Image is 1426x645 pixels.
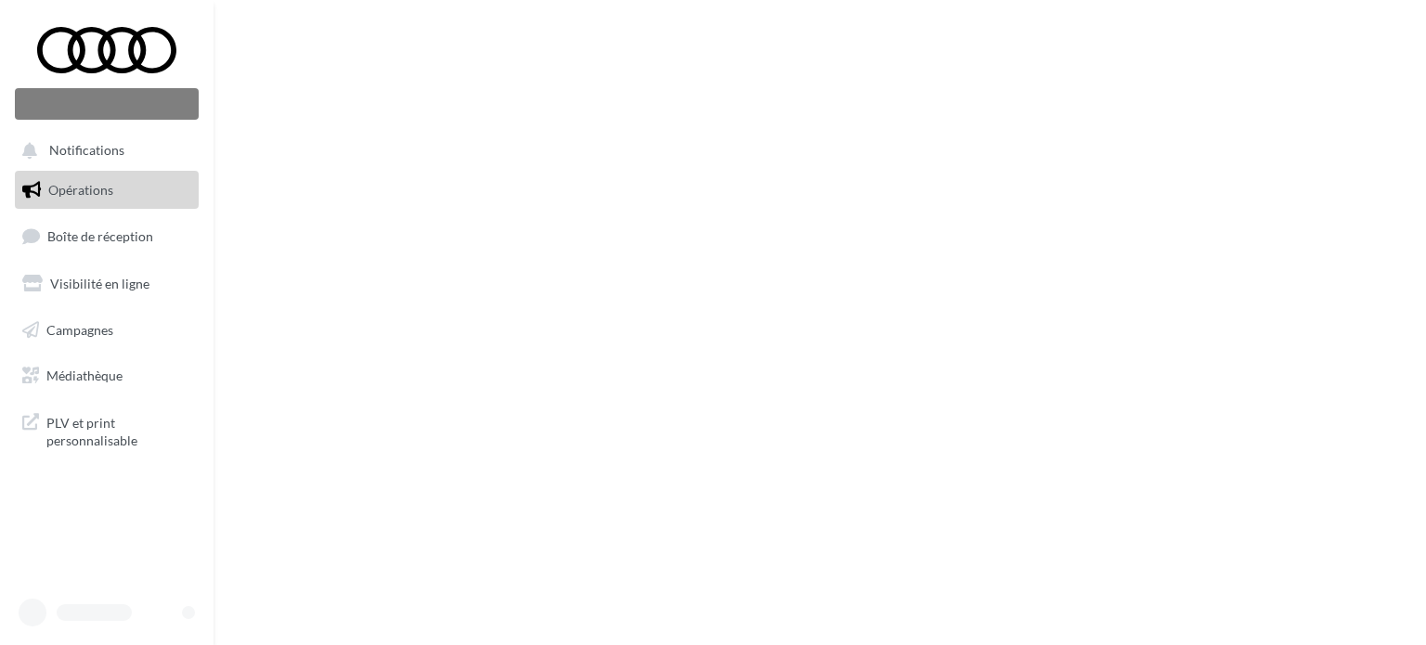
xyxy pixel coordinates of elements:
a: PLV et print personnalisable [11,403,202,458]
span: Boîte de réception [47,228,153,244]
span: Campagnes [46,321,113,337]
a: Boîte de réception [11,216,202,256]
span: PLV et print personnalisable [46,410,191,450]
span: Visibilité en ligne [50,276,149,291]
span: Médiathèque [46,368,123,383]
a: Médiathèque [11,356,202,395]
span: Notifications [49,143,124,159]
a: Opérations [11,171,202,210]
a: Visibilité en ligne [11,264,202,303]
span: Opérations [48,182,113,198]
a: Campagnes [11,311,202,350]
div: Nouvelle campagne [15,88,199,120]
